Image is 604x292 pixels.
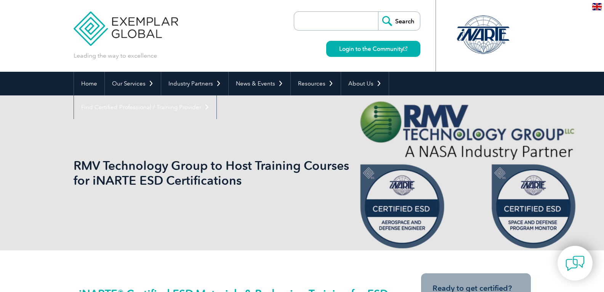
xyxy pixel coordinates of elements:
[341,72,389,95] a: About Us
[105,72,161,95] a: Our Services
[566,254,585,273] img: contact-chat.png
[592,3,602,10] img: en
[74,158,366,188] h1: RMV Technology Group to Host Training Courses for iNARTE ESD Certifications
[291,72,341,95] a: Resources
[378,12,420,30] input: Search
[403,47,407,51] img: open_square.png
[161,72,228,95] a: Industry Partners
[74,52,157,60] p: Leading the way to excellence
[326,41,420,57] a: Login to the Community
[74,95,216,119] a: Find Certified Professional / Training Provider
[74,72,104,95] a: Home
[229,72,290,95] a: News & Events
